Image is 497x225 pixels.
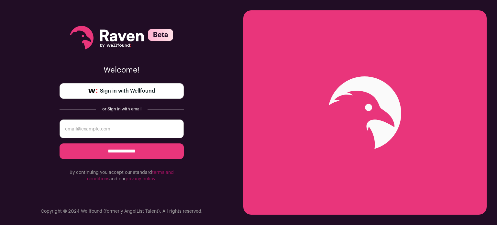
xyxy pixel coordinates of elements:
[88,89,97,93] img: wellfound-symbol-flush-black-fb3c872781a75f747ccb3a119075da62bfe97bd399995f84a933054e44a575c4.png
[126,177,155,181] a: privacy policy
[101,107,142,112] div: or Sign in with email
[41,208,203,215] p: Copyright © 2024 Wellfound (formerly AngelList Talent). All rights reserved.
[60,119,184,138] input: email@example.com
[60,65,184,75] p: Welcome!
[60,83,184,99] a: Sign in with Wellfound
[60,169,184,182] p: By continuing you accept our standard and our .
[100,87,155,95] span: Sign in with Wellfound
